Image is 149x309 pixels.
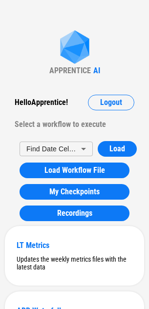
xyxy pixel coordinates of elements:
[17,255,132,271] div: Updates the weekly metrics files with the latest data
[15,95,68,110] div: Hello Apprentice !
[20,184,129,200] button: My Checkpoints
[88,95,134,110] button: Logout
[49,66,91,75] div: APPRENTICE
[20,163,129,178] button: Load Workflow File
[17,241,132,250] div: LT Metrics
[55,30,94,66] img: Apprentice AI
[109,145,125,153] span: Load
[20,206,129,221] button: Recordings
[100,99,122,106] span: Logout
[15,117,134,132] div: Select a workflow to execute
[44,166,105,174] span: Load Workflow File
[93,66,100,75] div: AI
[98,141,137,157] button: Load
[49,188,100,196] span: My Checkpoints
[20,140,93,158] div: Find Date Cells - Fluent API Example
[57,209,92,217] span: Recordings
